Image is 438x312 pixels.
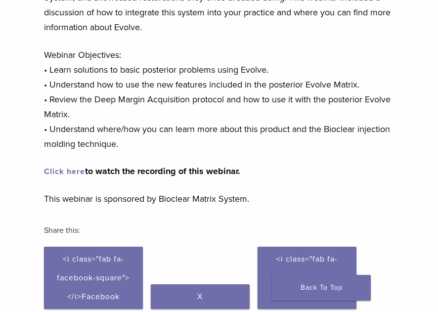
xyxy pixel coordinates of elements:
p: This webinar is sponsored by Bioclear Matrix System. [44,191,394,206]
span: <i class="fab fa-facebook-square"></i>Facebook [57,254,130,302]
a: Back To Top [272,275,371,301]
a: X [151,284,250,309]
span: X [197,292,203,302]
a: <i class="fab fa-facebook-square"></i>Facebook [44,247,143,309]
p: Webinar Objectives: • Learn solutions to basic posterior problems using Evolve. • Understand how ... [44,47,394,151]
a: undefined (opens in a new tab) [44,167,85,177]
a: <i class="fab fa-linkedin"></i>LinkedIn [258,247,356,309]
strong: to watch the recording of this webinar. [44,166,240,177]
h3: Share this: [44,219,394,242]
span: <i class="fab fa-linkedin"></i>LinkedIn [276,254,338,302]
